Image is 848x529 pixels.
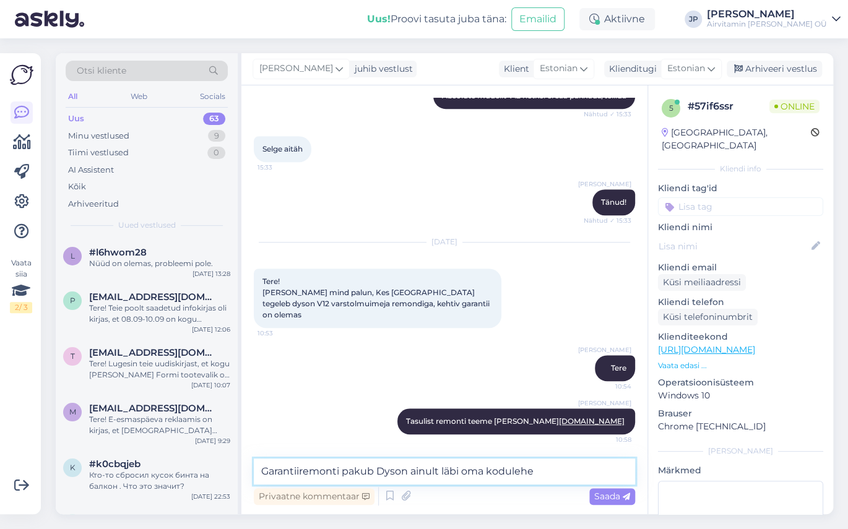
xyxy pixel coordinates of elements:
div: Klient [499,62,529,75]
span: Tänud! [601,197,626,207]
span: Tasulist remonti teeme [PERSON_NAME] [406,416,626,426]
button: Emailid [511,7,565,31]
div: Web [128,88,150,105]
b: Uus! [367,13,391,25]
div: AI Assistent [68,164,114,176]
span: Otsi kliente [77,64,126,77]
div: Tere! E-esmaspäeva reklaamis on kirjas, et [DEMOGRAPHIC_DATA] rakendub ka filtritele. Samas, [PER... [89,414,230,436]
span: Tere! [PERSON_NAME] mind palun, Kes [GEOGRAPHIC_DATA] tegeleb dyson V12 varstolmuimeja remondiga,... [262,277,491,319]
p: Vaata edasi ... [658,360,823,371]
div: Küsi telefoninumbrit [658,309,758,325]
span: #k0cbqjeb [89,458,141,470]
span: [PERSON_NAME] [578,179,631,189]
input: Lisa tag [658,197,823,216]
div: Proovi tasuta juba täna: [367,12,506,27]
div: juhib vestlust [350,62,413,75]
p: Kliendi tag'id [658,182,823,195]
div: [PERSON_NAME] [707,9,827,19]
p: Märkmed [658,464,823,477]
div: [DATE] 13:28 [193,269,230,278]
div: 0 [207,147,225,159]
div: [PERSON_NAME] [658,445,823,457]
p: Kliendi email [658,261,823,274]
div: 2 / 3 [10,302,32,313]
span: Tere [611,363,626,372]
div: Socials [197,88,228,105]
p: Kliendi telefon [658,296,823,309]
img: Askly Logo [10,63,33,87]
div: Aktiivne [579,8,655,30]
a: [URL][DOMAIN_NAME] [658,344,755,355]
div: Klienditugi [604,62,657,75]
div: Arhiveeri vestlus [727,61,822,77]
div: Tiimi vestlused [68,147,129,159]
p: Windows 10 [658,389,823,402]
p: Klienditeekond [658,330,823,343]
div: 9 [208,130,225,142]
span: 10:54 [585,382,631,391]
div: [DATE] 10:07 [191,381,230,390]
span: #l6hwom28 [89,247,147,258]
span: Estonian [540,62,578,75]
a: [PERSON_NAME]Airvitamin [PERSON_NAME] OÜ [707,9,841,29]
div: # 57if6ssr [688,99,769,114]
span: triin.nuut@gmail.com [89,347,218,358]
div: Airvitamin [PERSON_NAME] OÜ [707,19,827,29]
div: Tere! Lugesin teie uudiskirjast, et kogu [PERSON_NAME] Formi tootevalik on 20% soodsamalt alates ... [89,358,230,381]
div: Кто-то сбросил кусок бинта на балкон . Что это значит? [89,470,230,492]
div: Minu vestlused [68,130,129,142]
div: Tere! Teie poolt saadetud infokirjas oli kirjas, et 08.09-10.09 on kogu [PERSON_NAME] Formi toote... [89,303,230,325]
p: Chrome [TECHNICAL_ID] [658,420,823,433]
span: p [70,296,76,305]
span: m [69,407,76,416]
span: merilin686@hotmail.com [89,403,218,414]
p: Brauser [658,407,823,420]
div: Kõik [68,181,86,193]
div: Uus [68,113,84,125]
span: [PERSON_NAME] [578,398,631,408]
div: Kliendi info [658,163,823,174]
div: [DATE] 12:06 [192,325,230,334]
textarea: Garantiiremonti pakub Dyson ainult läbi oma kodulehe [254,458,635,484]
span: Uued vestlused [118,220,176,231]
div: [DATE] 22:53 [191,492,230,501]
p: Kliendi nimi [658,221,823,234]
div: [DATE] [254,236,635,247]
span: k [70,463,76,472]
span: Selge aitäh [262,144,303,153]
span: Nähtud ✓ 15:33 [584,216,631,225]
span: Nähtud ✓ 15:33 [584,110,631,119]
span: [PERSON_NAME] [578,345,631,355]
div: Küsi meiliaadressi [658,274,746,291]
span: Saada [594,491,630,502]
span: l [71,251,75,260]
div: Nüüd on olemas, probleemi pole. [89,258,230,269]
div: JP [685,11,702,28]
div: [DATE] 9:29 [195,436,230,445]
span: 15:33 [257,163,304,172]
div: Vaata siia [10,257,32,313]
span: piret.kattai@gmail.com [89,291,218,303]
a: [DOMAIN_NAME] [559,416,625,426]
p: Operatsioonisüsteem [658,376,823,389]
div: Privaatne kommentaar [254,488,374,505]
span: 10:53 [257,329,304,338]
span: 5 [669,103,673,113]
div: 63 [203,113,225,125]
input: Lisa nimi [659,239,809,253]
span: [PERSON_NAME] [259,62,333,75]
span: Estonian [667,62,705,75]
div: All [66,88,80,105]
span: t [71,351,75,361]
div: [GEOGRAPHIC_DATA], [GEOGRAPHIC_DATA] [662,126,811,152]
div: Arhiveeritud [68,198,119,210]
span: 10:58 [585,435,631,444]
span: Online [769,100,820,113]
